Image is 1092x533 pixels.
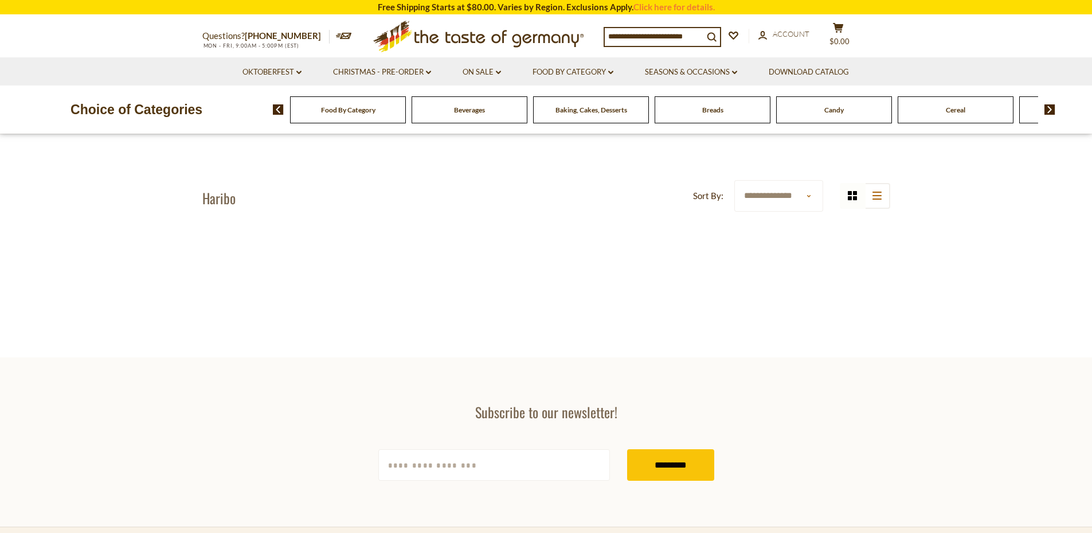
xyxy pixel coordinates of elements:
img: previous arrow [273,104,284,115]
img: next arrow [1044,104,1055,115]
a: Beverages [454,106,485,114]
a: Download Catalog [769,66,849,79]
a: Breads [702,106,723,114]
span: $0.00 [829,37,850,46]
a: Oktoberfest [242,66,302,79]
span: Account [773,29,809,38]
label: Sort By: [693,189,723,203]
a: Seasons & Occasions [645,66,737,79]
a: Cereal [946,106,965,114]
h3: Subscribe to our newsletter! [378,403,714,421]
a: Baking, Cakes, Desserts [555,106,627,114]
p: Questions? [202,29,330,44]
button: $0.00 [821,22,856,51]
a: Account [758,28,809,41]
a: Candy [824,106,844,114]
a: Christmas - PRE-ORDER [333,66,431,79]
span: MON - FRI, 9:00AM - 5:00PM (EST) [202,42,300,49]
a: Food By Category [321,106,375,114]
a: Food By Category [533,66,613,79]
a: Click here for details. [633,2,715,12]
a: On Sale [463,66,501,79]
a: [PHONE_NUMBER] [245,30,321,41]
h1: Haribo [202,189,236,207]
